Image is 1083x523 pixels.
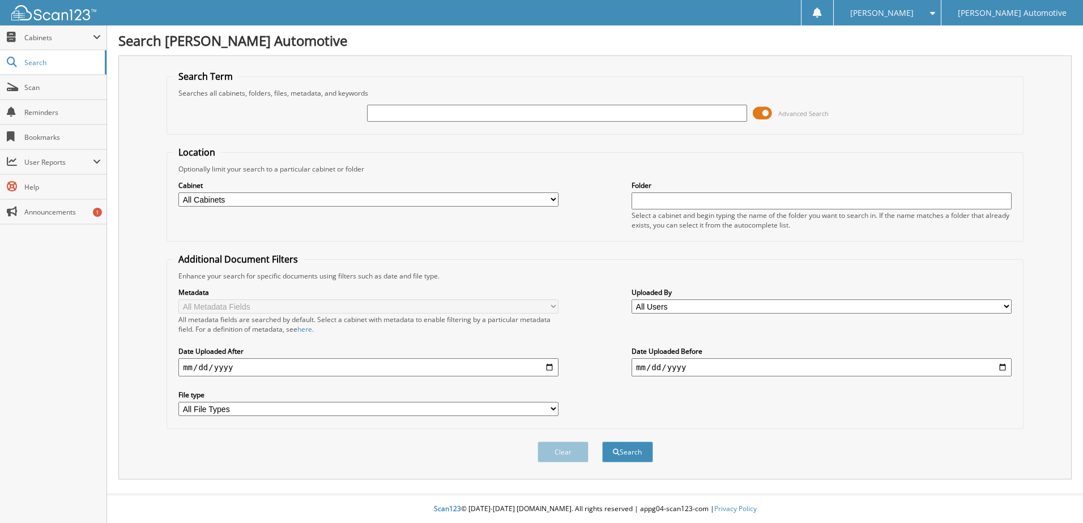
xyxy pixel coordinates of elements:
[632,181,1012,190] label: Folder
[958,10,1067,16] span: [PERSON_NAME] Automotive
[173,271,1017,281] div: Enhance your search for specific documents using filters such as date and file type.
[24,58,99,67] span: Search
[178,181,558,190] label: Cabinet
[173,70,238,83] legend: Search Term
[538,441,589,462] button: Clear
[24,207,101,217] span: Announcements
[178,390,558,400] label: File type
[173,88,1017,98] div: Searches all cabinets, folders, files, metadata, and keywords
[24,33,93,42] span: Cabinets
[178,358,558,376] input: start
[173,146,221,158] legend: Location
[11,5,96,20] img: scan123-logo-white.svg
[178,288,558,297] label: Metadata
[24,108,101,117] span: Reminders
[24,132,101,142] span: Bookmarks
[24,182,101,192] span: Help
[778,109,829,118] span: Advanced Search
[173,253,304,265] legend: Additional Document Filters
[24,83,101,92] span: Scan
[93,208,102,217] div: 1
[434,504,461,513] span: Scan123
[178,346,558,356] label: Date Uploaded After
[632,346,1012,356] label: Date Uploaded Before
[297,324,312,334] a: here
[602,441,653,462] button: Search
[632,358,1012,376] input: end
[632,288,1012,297] label: Uploaded By
[24,157,93,167] span: User Reports
[1026,469,1083,523] iframe: Chat Widget
[173,164,1017,174] div: Optionally limit your search to a particular cabinet or folder
[632,211,1012,230] div: Select a cabinet and begin typing the name of the folder you want to search in. If the name match...
[118,31,1072,50] h1: Search [PERSON_NAME] Automotive
[850,10,914,16] span: [PERSON_NAME]
[714,504,757,513] a: Privacy Policy
[178,315,558,334] div: All metadata fields are searched by default. Select a cabinet with metadata to enable filtering b...
[107,495,1083,523] div: © [DATE]-[DATE] [DOMAIN_NAME]. All rights reserved | appg04-scan123-com |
